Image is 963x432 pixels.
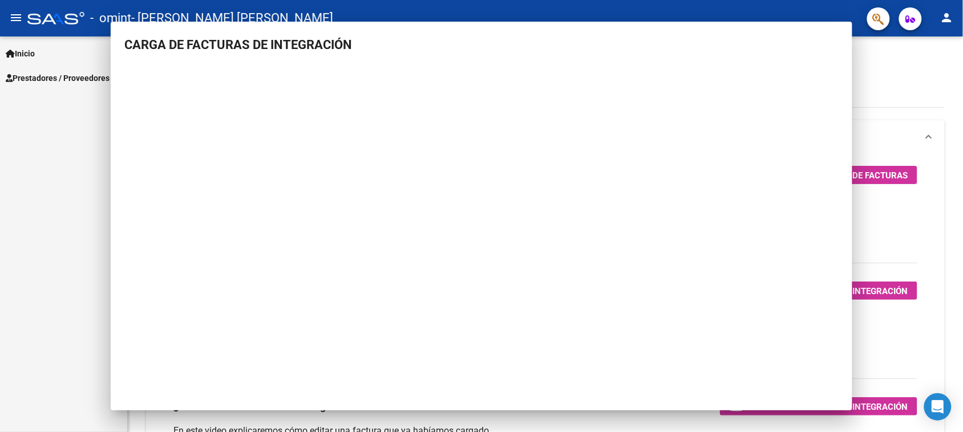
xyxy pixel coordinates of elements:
span: Carga de Facturas [822,168,908,182]
h3: CARGA DE FACTURAS DE INTEGRACIÓN [124,35,839,54]
mat-icon: menu [9,11,23,25]
span: - omint [90,6,131,31]
span: - [PERSON_NAME] [PERSON_NAME] [131,6,333,31]
div: Open Intercom Messenger [924,393,952,421]
span: Prestadores / Proveedores [6,72,110,84]
mat-icon: person [940,11,954,25]
span: Inicio [6,47,35,60]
